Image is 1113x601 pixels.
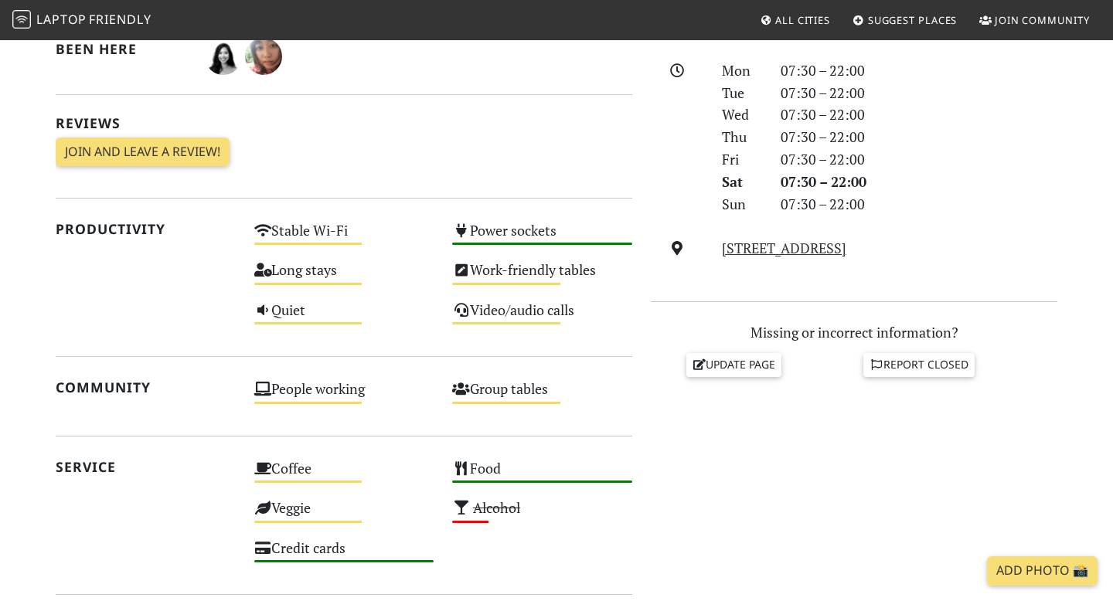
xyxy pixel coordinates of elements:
div: 07:30 – 22:00 [771,104,1067,126]
div: 07:30 – 22:00 [771,148,1067,171]
a: Join Community [973,6,1096,34]
div: Thu [713,126,771,148]
div: Quiet [245,297,444,337]
span: Mayuyi Chua [245,46,282,64]
div: Work-friendly tables [443,257,642,297]
a: Suggest Places [846,6,964,34]
a: Join and leave a review! [56,138,230,167]
p: Missing or incorrect information? [651,321,1057,344]
h2: Productivity [56,221,236,237]
div: Fri [713,148,771,171]
div: Credit cards [245,535,444,575]
a: All Cities [754,6,836,34]
span: Laptop [36,11,87,28]
div: Sat [713,171,771,193]
div: Sun [713,193,771,216]
div: Wed [713,104,771,126]
div: Food [443,456,642,495]
a: Report closed [863,353,975,376]
div: 07:30 – 22:00 [771,59,1067,82]
span: All Cities [775,13,830,27]
div: Tue [713,82,771,104]
img: 1782-mayuyi.jpg [245,38,282,75]
img: LaptopFriendly [12,10,31,29]
span: Eunice Loh [205,46,245,64]
span: Join Community [995,13,1090,27]
div: Video/audio calls [443,297,642,337]
div: Mon [713,59,771,82]
a: [STREET_ADDRESS] [722,239,846,257]
div: Long stays [245,257,444,297]
h2: Reviews [56,115,632,131]
h2: Community [56,379,236,396]
a: LaptopFriendly LaptopFriendly [12,7,151,34]
div: People working [245,376,444,416]
a: Update page [686,353,782,376]
s: Alcohol [473,498,520,517]
div: 07:30 – 22:00 [771,126,1067,148]
div: Power sockets [443,218,642,257]
h2: Been here [56,41,186,57]
div: 07:30 – 22:00 [771,193,1067,216]
div: 07:30 – 22:00 [771,82,1067,104]
div: Veggie [245,495,444,535]
div: Group tables [443,376,642,416]
span: Friendly [89,11,151,28]
h2: Service [56,459,236,475]
img: 1918-eunice.jpg [205,38,242,75]
div: Coffee [245,456,444,495]
span: Suggest Places [868,13,958,27]
div: 07:30 – 22:00 [771,171,1067,193]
